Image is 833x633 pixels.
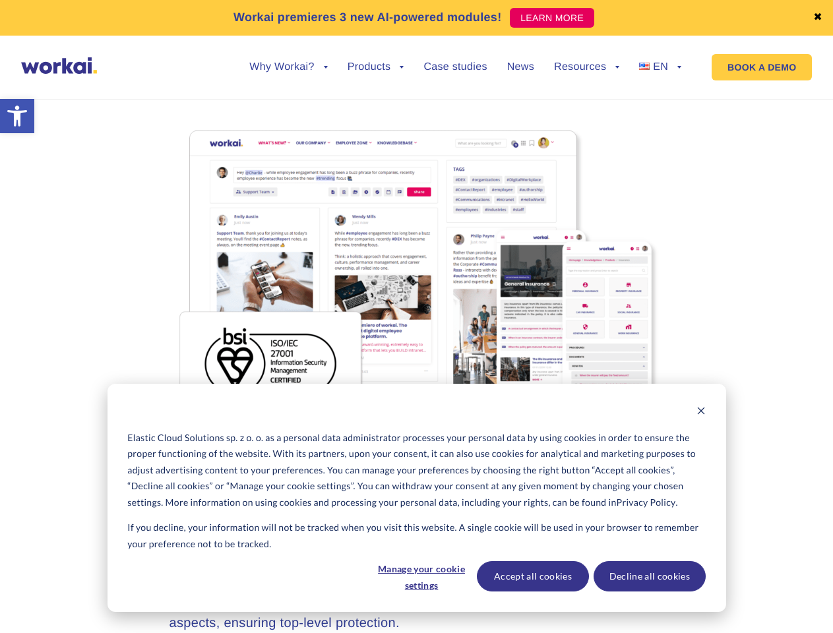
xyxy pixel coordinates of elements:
[233,9,502,26] p: Workai premieres 3 new AI-powered modules!
[617,495,676,511] a: Privacy Policy
[594,561,706,591] button: Decline all cookies
[813,13,822,23] a: ✖
[510,8,594,28] a: LEARN MORE
[423,62,487,73] a: Case studies
[653,61,668,73] span: EN
[712,54,812,80] a: BOOK A DEMO
[554,62,619,73] a: Resources
[696,404,706,421] button: Dismiss cookie banner
[127,520,705,552] p: If you decline, your information will not be tracked when you visit this website. A single cookie...
[371,561,472,591] button: Manage your cookie settings
[249,62,327,73] a: Why Workai?
[477,561,589,591] button: Accept all cookies
[507,62,534,73] a: News
[108,384,726,612] div: Cookie banner
[348,62,404,73] a: Products
[127,430,705,511] p: Elastic Cloud Solutions sp. z o. o. as a personal data administrator processes your personal data...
